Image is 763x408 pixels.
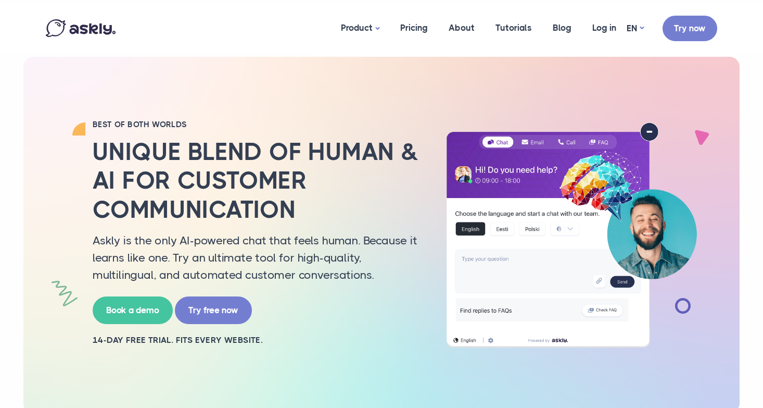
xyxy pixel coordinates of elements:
img: AI multilingual chat [436,122,707,348]
a: About [438,3,485,53]
a: Book a demo [93,296,173,324]
a: Product [330,3,390,54]
h2: 14-day free trial. Fits every website. [93,335,421,346]
a: Log in [582,3,627,53]
a: Pricing [390,3,438,53]
a: Try now [663,16,717,41]
img: Askly [46,19,116,37]
a: Tutorials [485,3,542,53]
h2: BEST OF BOTH WORLDS [93,119,421,130]
a: Blog [542,3,582,53]
a: EN [627,21,644,36]
a: Try free now [175,296,252,324]
p: Askly is the only AI-powered chat that feels human. Because it learns like one. Try an ultimate t... [93,232,421,283]
h2: Unique blend of human & AI for customer communication [93,138,421,224]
